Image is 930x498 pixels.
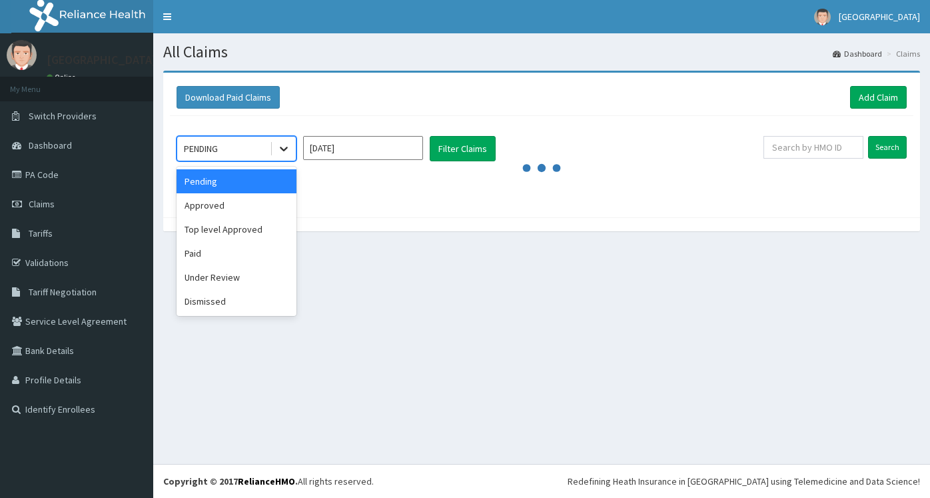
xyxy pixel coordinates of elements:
[430,136,496,161] button: Filter Claims
[47,54,157,66] p: [GEOGRAPHIC_DATA]
[29,198,55,210] span: Claims
[177,241,296,265] div: Paid
[7,40,37,70] img: User Image
[177,265,296,289] div: Under Review
[177,217,296,241] div: Top level Approved
[833,48,882,59] a: Dashboard
[177,289,296,313] div: Dismissed
[177,193,296,217] div: Approved
[568,475,920,488] div: Redefining Heath Insurance in [GEOGRAPHIC_DATA] using Telemedicine and Data Science!
[153,464,930,498] footer: All rights reserved.
[29,227,53,239] span: Tariffs
[814,9,831,25] img: User Image
[29,286,97,298] span: Tariff Negotiation
[163,475,298,487] strong: Copyright © 2017 .
[29,139,72,151] span: Dashboard
[163,43,920,61] h1: All Claims
[522,148,562,188] svg: audio-loading
[177,86,280,109] button: Download Paid Claims
[29,110,97,122] span: Switch Providers
[883,48,920,59] li: Claims
[184,142,218,155] div: PENDING
[303,136,423,160] input: Select Month and Year
[850,86,907,109] a: Add Claim
[238,475,295,487] a: RelianceHMO
[868,136,907,159] input: Search
[763,136,863,159] input: Search by HMO ID
[839,11,920,23] span: [GEOGRAPHIC_DATA]
[47,73,79,82] a: Online
[177,169,296,193] div: Pending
